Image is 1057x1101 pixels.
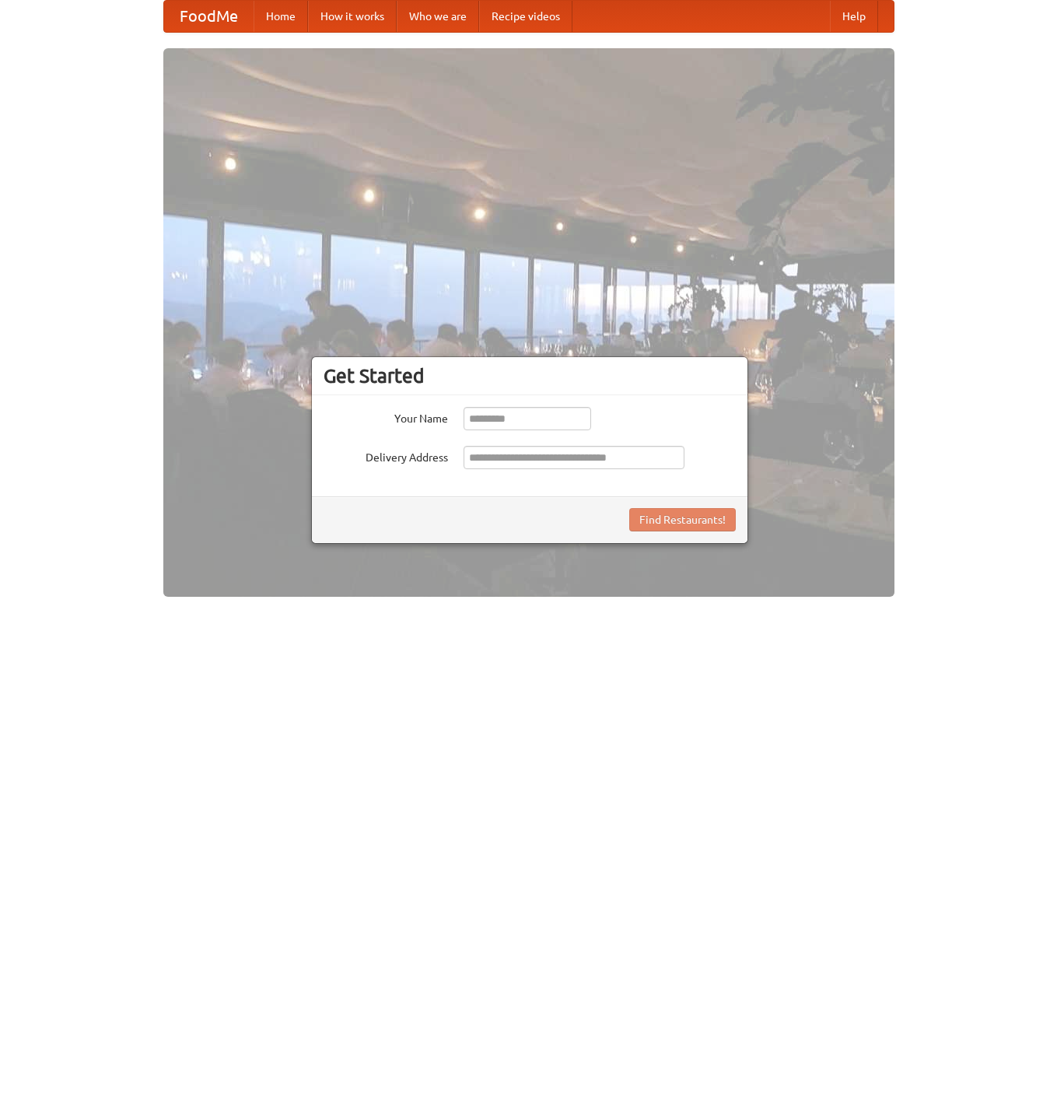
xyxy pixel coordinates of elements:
[164,1,254,32] a: FoodMe
[397,1,479,32] a: Who we are
[830,1,878,32] a: Help
[324,364,736,387] h3: Get Started
[308,1,397,32] a: How it works
[629,508,736,531] button: Find Restaurants!
[254,1,308,32] a: Home
[324,407,448,426] label: Your Name
[479,1,572,32] a: Recipe videos
[324,446,448,465] label: Delivery Address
